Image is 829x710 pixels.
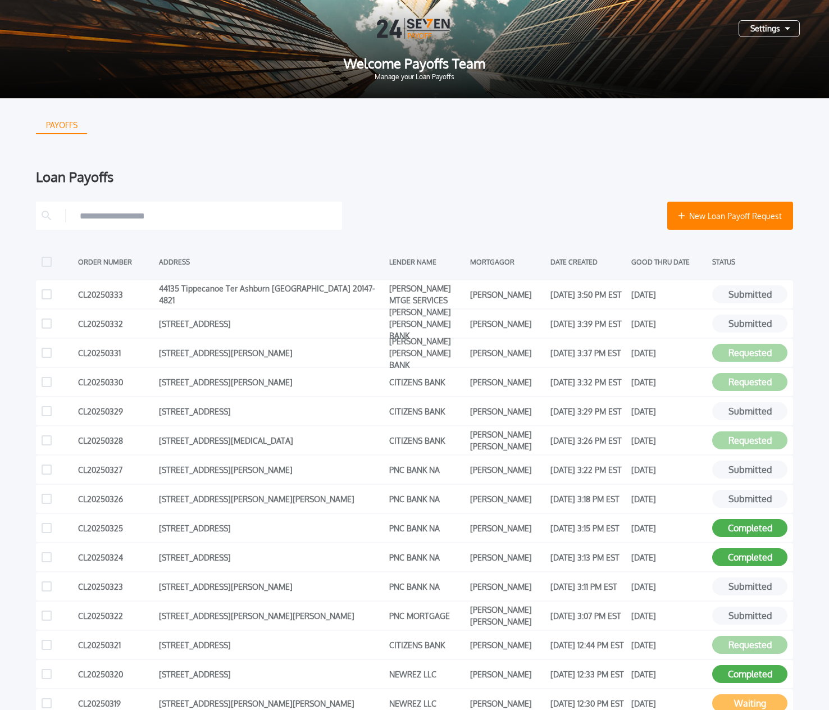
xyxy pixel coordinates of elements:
[377,18,452,39] img: Logo
[389,315,464,332] div: [PERSON_NAME] [PERSON_NAME] BANK
[712,344,787,362] button: Requested
[78,578,153,595] div: CL20250323
[78,344,153,361] div: CL20250331
[470,636,545,653] div: [PERSON_NAME]
[78,520,153,536] div: CL20250325
[159,549,384,566] div: [STREET_ADDRESS]
[389,607,464,624] div: PNC MORTGAGE
[78,432,153,449] div: CL20250328
[712,461,787,479] button: Submitted
[631,490,707,507] div: [DATE]
[712,548,787,566] button: Completed
[470,253,545,270] div: MORTGAGOR
[631,461,707,478] div: [DATE]
[159,578,384,595] div: [STREET_ADDRESS][PERSON_NAME]
[550,403,626,420] div: [DATE] 3:29 PM EST
[712,285,787,303] button: Submitted
[389,666,464,682] div: NEWREZ LLC
[159,666,384,682] div: [STREET_ADDRESS]
[712,490,787,508] button: Submitted
[712,373,787,391] button: Requested
[36,170,793,184] div: Loan Payoffs
[631,578,707,595] div: [DATE]
[550,490,626,507] div: [DATE] 3:18 PM EST
[78,549,153,566] div: CL20250324
[78,286,153,303] div: CL20250333
[159,490,384,507] div: [STREET_ADDRESS][PERSON_NAME][PERSON_NAME]
[159,344,384,361] div: [STREET_ADDRESS][PERSON_NAME]
[712,253,787,270] div: STATUS
[712,519,787,537] button: Completed
[470,403,545,420] div: [PERSON_NAME]
[470,344,545,361] div: [PERSON_NAME]
[159,636,384,653] div: [STREET_ADDRESS]
[470,315,545,332] div: [PERSON_NAME]
[470,432,545,449] div: [PERSON_NAME] [PERSON_NAME]
[78,461,153,478] div: CL20250327
[389,461,464,478] div: PNC BANK NA
[159,286,384,303] div: 44135 Tippecanoe Ter Ashburn [GEOGRAPHIC_DATA] 20147-4821
[78,490,153,507] div: CL20250326
[550,520,626,536] div: [DATE] 3:15 PM EST
[550,636,626,653] div: [DATE] 12:44 PM EST
[470,461,545,478] div: [PERSON_NAME]
[631,666,707,682] div: [DATE]
[550,286,626,303] div: [DATE] 3:50 PM EST
[631,374,707,390] div: [DATE]
[37,116,86,134] div: PAYOFFS
[550,666,626,682] div: [DATE] 12:33 PM EST
[631,549,707,566] div: [DATE]
[631,607,707,624] div: [DATE]
[78,315,153,332] div: CL20250332
[389,432,464,449] div: CITIZENS BANK
[389,578,464,595] div: PNC BANK NA
[470,607,545,624] div: [PERSON_NAME] [PERSON_NAME]
[631,253,707,270] div: GOOD THRU DATE
[550,607,626,624] div: [DATE] 3:07 PM EST
[389,344,464,361] div: [PERSON_NAME] [PERSON_NAME] BANK
[18,74,811,80] span: Manage your Loan Payoffs
[389,490,464,507] div: PNC BANK NA
[470,490,545,507] div: [PERSON_NAME]
[712,315,787,333] button: Submitted
[389,636,464,653] div: CITIZENS BANK
[159,315,384,332] div: [STREET_ADDRESS]
[631,403,707,420] div: [DATE]
[689,210,782,222] span: New Loan Payoff Request
[550,461,626,478] div: [DATE] 3:22 PM EST
[389,253,464,270] div: LENDER NAME
[631,636,707,653] div: [DATE]
[159,461,384,478] div: [STREET_ADDRESS][PERSON_NAME]
[18,57,811,70] span: Welcome Payoffs Team
[712,636,787,654] button: Requested
[159,253,384,270] div: ADDRESS
[389,374,464,390] div: CITIZENS BANK
[78,636,153,653] div: CL20250321
[159,520,384,536] div: [STREET_ADDRESS]
[712,577,787,595] button: Submitted
[739,20,800,37] button: Settings
[159,432,384,449] div: [STREET_ADDRESS][MEDICAL_DATA]
[78,607,153,624] div: CL20250322
[470,286,545,303] div: [PERSON_NAME]
[550,549,626,566] div: [DATE] 3:13 PM EST
[78,374,153,390] div: CL20250330
[159,607,384,624] div: [STREET_ADDRESS][PERSON_NAME][PERSON_NAME]
[159,403,384,420] div: [STREET_ADDRESS]
[631,315,707,332] div: [DATE]
[712,665,787,683] button: Completed
[550,578,626,595] div: [DATE] 3:11 PM EST
[550,344,626,361] div: [DATE] 3:37 PM EST
[389,549,464,566] div: PNC BANK NA
[389,520,464,536] div: PNC BANK NA
[550,374,626,390] div: [DATE] 3:32 PM EST
[470,666,545,682] div: [PERSON_NAME]
[159,374,384,390] div: [STREET_ADDRESS][PERSON_NAME]
[712,607,787,625] button: Submitted
[470,578,545,595] div: [PERSON_NAME]
[631,432,707,449] div: [DATE]
[550,432,626,449] div: [DATE] 3:26 PM EST
[631,520,707,536] div: [DATE]
[470,549,545,566] div: [PERSON_NAME]
[470,374,545,390] div: [PERSON_NAME]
